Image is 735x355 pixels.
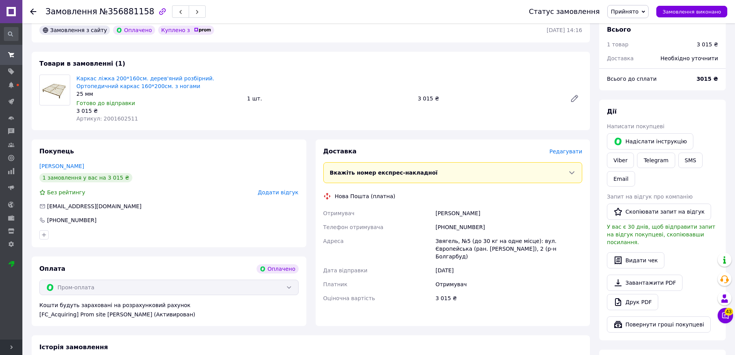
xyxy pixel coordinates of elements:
[607,76,657,82] span: Всього до сплати
[39,265,65,272] span: Оплата
[194,28,211,32] img: prom
[607,224,715,245] span: У вас є 30 днів, щоб відправити запит на відгук покупцеві, скопіювавши посилання.
[158,25,215,35] div: Куплено з
[76,75,214,89] a: Каркас ліжка 200*160см. дерев'яний розбірний. Ортопедичний каркас 160*200см. з ногами
[323,224,384,230] span: Телефон отримувача
[113,25,155,35] div: Оплачено
[40,80,70,100] img: Каркас ліжка 200*160см. дерев'яний розбірний. Ортопедичний каркас 160*200см. з ногами
[76,100,135,106] span: Готово до відправки
[323,295,375,301] span: Оціночна вартість
[434,220,584,234] div: [PHONE_NUMBER]
[100,7,154,16] span: №356881158
[607,194,693,200] span: Запит на відгук про компанію
[434,291,584,305] div: 3 015 ₴
[323,148,357,155] span: Доставка
[76,90,241,98] div: 25 мм
[607,204,711,220] button: Скопіювати запит на відгук
[39,148,74,155] span: Покупець
[39,60,125,67] span: Товари в замовленні (1)
[47,189,85,195] span: Без рейтингу
[567,91,582,106] a: Редагувати
[244,93,414,104] div: 1 шт.
[330,170,438,176] span: Вкажіть номер експрес-накладної
[607,316,711,333] button: Повернути гроші покупцеві
[607,294,658,310] a: Друк PDF
[607,171,635,187] button: Email
[656,6,727,17] button: Замовлення виконано
[323,238,344,244] span: Адреса
[323,267,368,273] span: Дата відправки
[434,234,584,263] div: Звягель, №5 (до 30 кг на одне місце): вул. Європейська (ран. [PERSON_NAME]), 2 (р-н Болгарбуд)
[39,173,132,182] div: 1 замовлення у вас на 3 015 ₴
[333,192,397,200] div: Нова Пошта (платна)
[434,277,584,291] div: Отримувач
[656,50,723,67] div: Необхідно уточнити
[529,8,600,15] div: Статус замовлення
[607,26,631,33] span: Всього
[46,7,97,16] span: Замовлення
[662,9,721,15] span: Замовлення виконано
[725,308,733,316] span: 43
[607,153,634,168] a: Viber
[39,343,108,351] span: Історія замовлення
[76,116,138,122] span: Артикул: 2001602511
[607,275,683,291] a: Завантажити PDF
[607,123,664,129] span: Написати покупцеві
[434,206,584,220] div: [PERSON_NAME]
[30,8,36,15] div: Повернутися назад
[696,76,718,82] b: 3015 ₴
[678,153,703,168] button: SMS
[697,41,718,48] div: 3 015 ₴
[549,148,582,155] span: Редагувати
[607,133,693,149] button: Надіслати інструкцію
[257,264,298,273] div: Оплачено
[434,263,584,277] div: [DATE]
[39,25,110,35] div: Замовлення з сайту
[46,216,97,224] div: [PHONE_NUMBER]
[607,41,629,48] span: 1 товар
[607,252,664,268] button: Видати чек
[607,108,617,115] span: Дії
[39,163,84,169] a: [PERSON_NAME]
[39,301,299,318] div: Кошти будуть зараховані на розрахунковий рахунок
[611,8,639,15] span: Прийнято
[547,27,582,33] time: [DATE] 14:16
[76,107,241,115] div: 3 015 ₴
[323,210,355,216] span: Отримувач
[415,93,564,104] div: 3 015 ₴
[258,189,298,195] span: Додати відгук
[47,203,142,209] span: [EMAIL_ADDRESS][DOMAIN_NAME]
[718,308,733,323] button: Чат з покупцем43
[39,311,299,318] div: [FC_Acquiring] Prom site [PERSON_NAME] (Активирован)
[607,55,634,61] span: Доставка
[637,153,675,168] a: Telegram
[323,281,348,287] span: Платник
